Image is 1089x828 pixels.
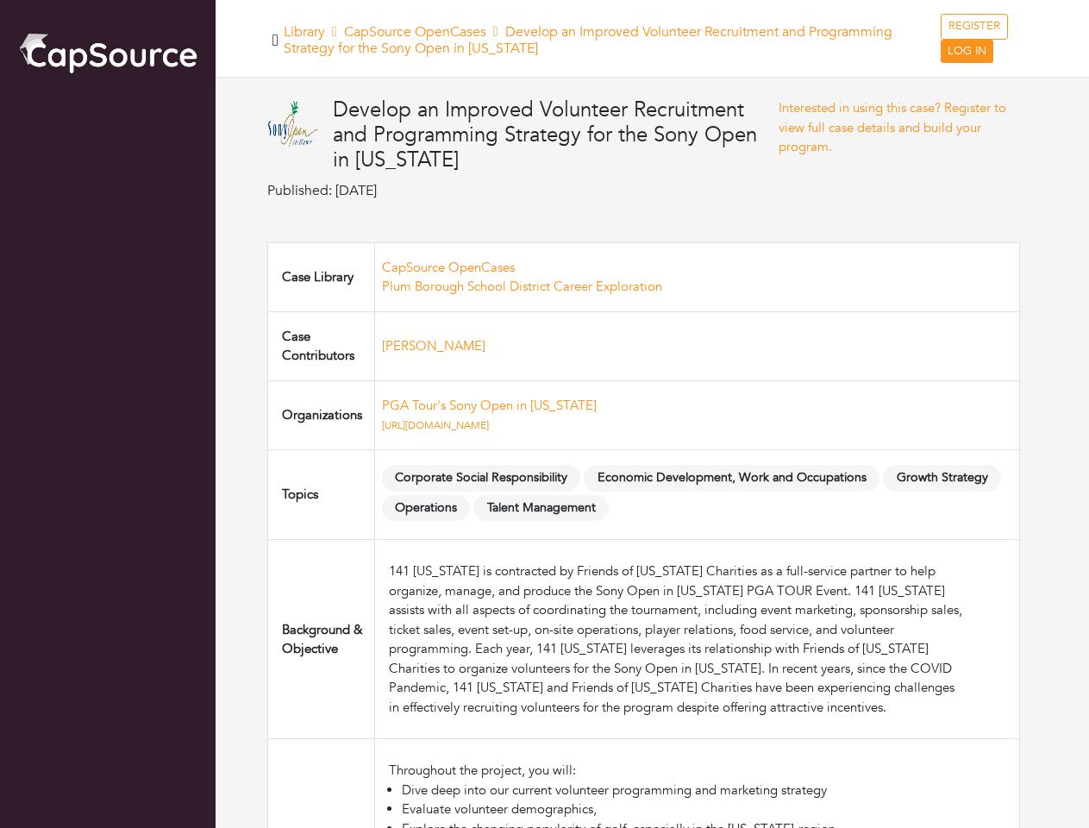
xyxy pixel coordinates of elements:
img: Sony_Open_in_Hawaii.svg%20(1).png [267,98,319,150]
a: REGISTER [941,14,1008,40]
a: [PERSON_NAME] [382,337,485,354]
span: Growth Strategy [883,465,1001,492]
img: cap_logo.png [17,30,198,75]
a: Plum Borough School District Career Exploration [382,278,662,295]
a: Interested in using this case? Register to view full case details and build your program. [779,99,1006,155]
a: CapSource OpenCases [382,259,515,276]
a: PGA Tour's Sony Open in [US_STATE] [382,397,597,414]
a: [URL][DOMAIN_NAME] [382,418,489,432]
li: Evaluate volunteer demographics, [402,800,963,819]
li: Dive deep into our current volunteer programming and marketing strategy [402,781,963,800]
td: Case Library [268,242,375,311]
a: LOG IN [941,40,993,64]
div: 141 [US_STATE] is contracted by Friends of [US_STATE] Charities as a full-service partner to help... [389,561,963,717]
h4: Develop an Improved Volunteer Recruitment and Programming Strategy for the Sony Open in [US_STATE] [333,98,779,172]
div: Throughout the project, you will: [389,761,963,781]
a: CapSource OpenCases [344,22,486,41]
td: Case Contributors [268,311,375,380]
span: Talent Management [473,495,609,522]
p: Published: [DATE] [267,180,779,201]
span: Economic Development, Work and Occupations [584,465,879,492]
td: Topics [268,449,375,540]
td: Organizations [268,380,375,449]
span: Operations [382,495,471,522]
h5: Library Develop an Improved Volunteer Recruitment and Programming Strategy for the Sony Open in [... [284,24,942,57]
span: Corporate Social Responsibility [382,465,581,492]
td: Background & Objective [268,540,375,739]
